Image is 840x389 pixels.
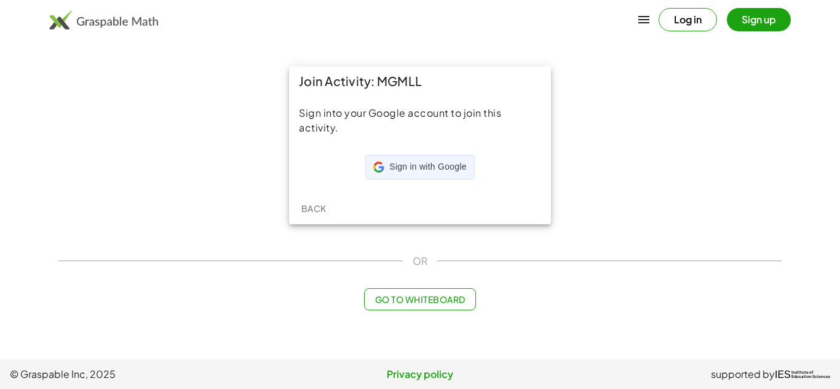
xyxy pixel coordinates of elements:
span: Back [301,203,326,214]
div: Sign into your Google account to join this activity. [299,106,541,135]
span: IES [775,369,791,380]
a: IESInstitute ofEducation Sciences [775,367,830,382]
div: Sign in with Google [365,155,474,179]
div: Join Activity: MGMLL [289,66,551,96]
span: supported by [711,367,775,382]
span: Institute of Education Sciences [791,371,830,379]
span: © Graspable Inc, 2025 [10,367,283,382]
a: Privacy policy [283,367,557,382]
span: Go to Whiteboard [374,294,465,305]
span: OR [413,254,427,269]
span: Sign in with Google [389,161,466,173]
button: Back [294,197,333,219]
button: Log in [659,8,717,31]
button: Go to Whiteboard [364,288,475,310]
button: Sign up [727,8,791,31]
